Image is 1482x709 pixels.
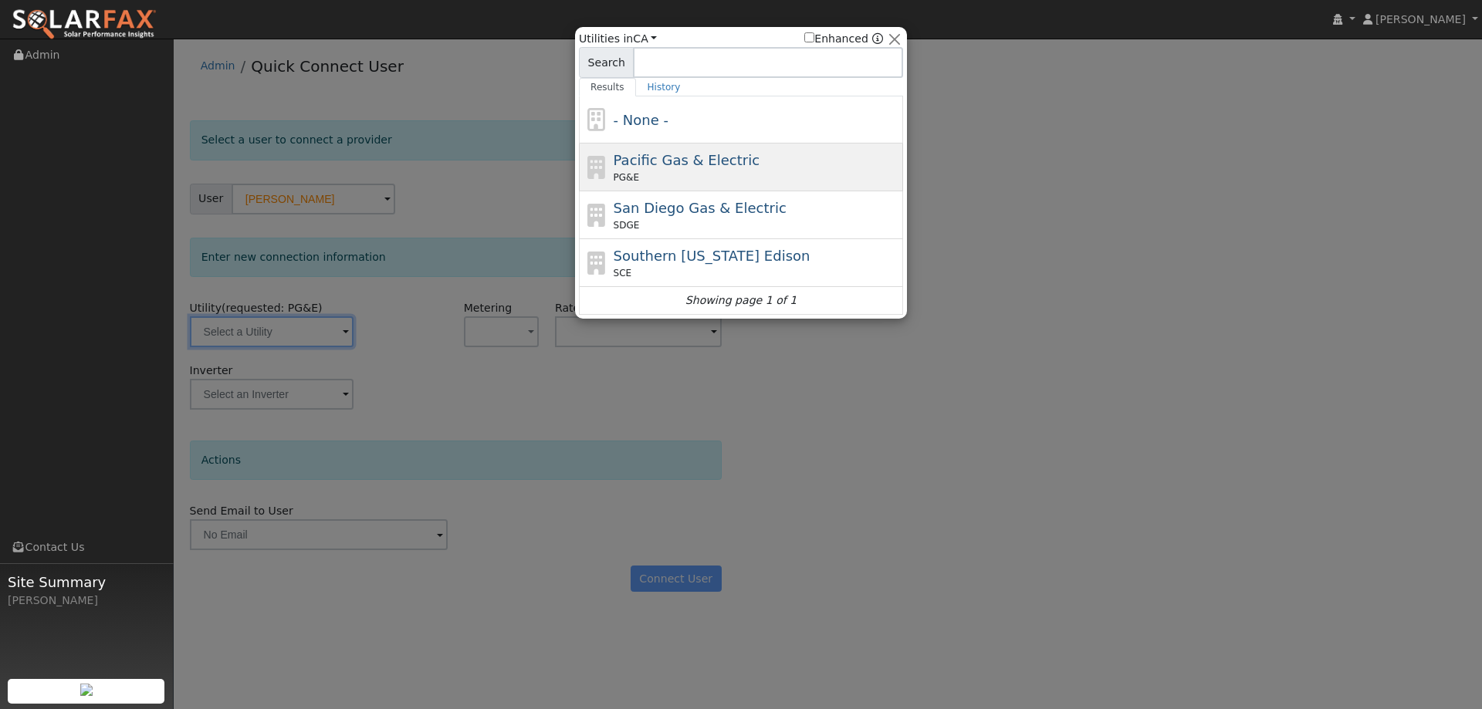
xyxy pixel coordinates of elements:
[579,78,636,96] a: Results
[1375,13,1466,25] span: [PERSON_NAME]
[804,32,814,42] input: Enhanced
[579,31,657,47] span: Utilities in
[579,47,634,78] span: Search
[80,684,93,696] img: retrieve
[804,31,883,47] span: Show enhanced providers
[8,572,165,593] span: Site Summary
[804,31,868,47] label: Enhanced
[8,593,165,609] div: [PERSON_NAME]
[614,266,632,280] span: SCE
[12,8,157,41] img: SolarFax
[872,32,883,45] a: Enhanced Providers
[614,218,640,232] span: SDGE
[614,152,760,168] span: Pacific Gas & Electric
[614,170,639,184] span: PG&E
[614,200,787,216] span: San Diego Gas & Electric
[633,32,657,45] a: CA
[614,112,668,128] span: - None -
[685,292,797,309] i: Showing page 1 of 1
[636,78,692,96] a: History
[614,248,810,264] span: Southern [US_STATE] Edison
